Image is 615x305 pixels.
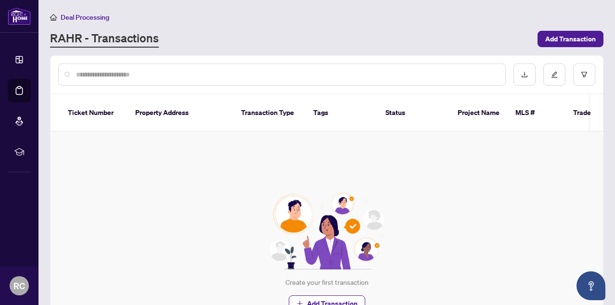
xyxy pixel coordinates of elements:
[521,71,528,78] span: download
[60,94,128,132] th: Ticket Number
[573,64,595,86] button: filter
[545,31,596,47] span: Add Transaction
[13,279,25,292] span: RC
[50,14,57,21] span: home
[581,71,588,78] span: filter
[233,94,306,132] th: Transaction Type
[8,7,31,25] img: logo
[543,64,565,86] button: edit
[306,94,378,132] th: Tags
[508,94,565,132] th: MLS #
[61,13,109,22] span: Deal Processing
[128,94,233,132] th: Property Address
[50,30,159,48] a: RAHR - Transactions
[538,31,603,47] button: Add Transaction
[285,277,369,288] div: Create your first transaction
[577,271,605,300] button: Open asap
[265,192,389,269] img: Null State Icon
[450,94,508,132] th: Project Name
[513,64,536,86] button: download
[378,94,450,132] th: Status
[551,71,558,78] span: edit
